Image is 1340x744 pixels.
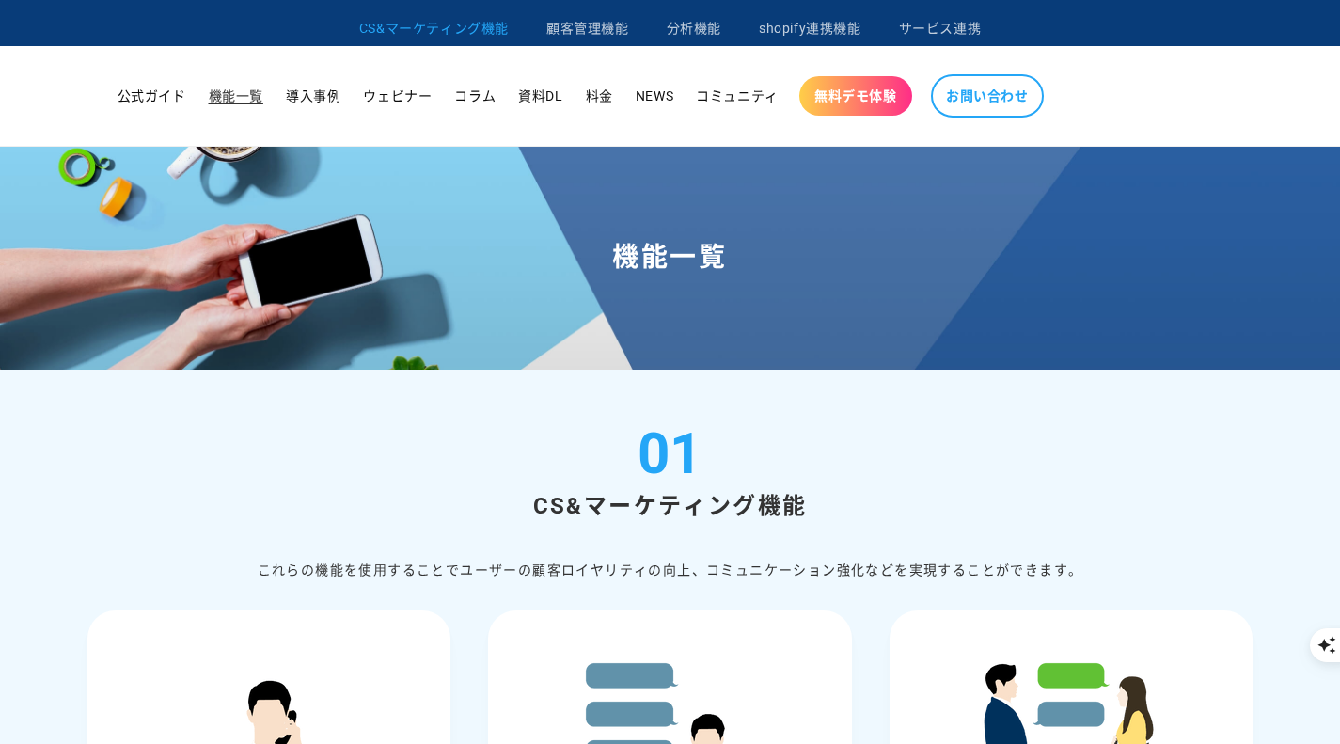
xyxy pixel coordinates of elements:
[363,87,432,104] span: ウェビナー
[946,87,1029,104] span: お問い合わせ
[352,76,443,116] a: ウェビナー
[275,76,352,116] a: 導入事例
[23,241,1317,275] h1: 機能一覧
[518,87,562,104] span: 資料DL
[931,74,1044,118] a: お問い合わせ
[286,87,340,104] span: 導入事例
[814,87,897,104] span: 無料デモ体験
[454,87,496,104] span: コラム
[636,87,673,104] span: NEWS
[575,76,624,116] a: 料金
[507,76,574,116] a: 資料DL
[685,76,790,116] a: コミュニティ
[586,87,613,104] span: 料金
[443,76,507,116] a: コラム
[197,76,275,116] a: 機能一覧
[799,76,912,116] a: 無料デモ体験
[638,426,702,483] div: 01
[106,76,197,116] a: 公式ガイド
[624,76,685,116] a: NEWS
[209,87,263,104] span: 機能一覧
[118,87,186,104] span: 公式ガイド
[87,492,1253,521] h2: CS&マーケティング機能
[87,559,1253,582] div: これらの機能を使⽤することでユーザーの顧客ロイヤリティの向上、コミュニケーション強化などを実現することができます。
[696,87,779,104] span: コミュニティ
